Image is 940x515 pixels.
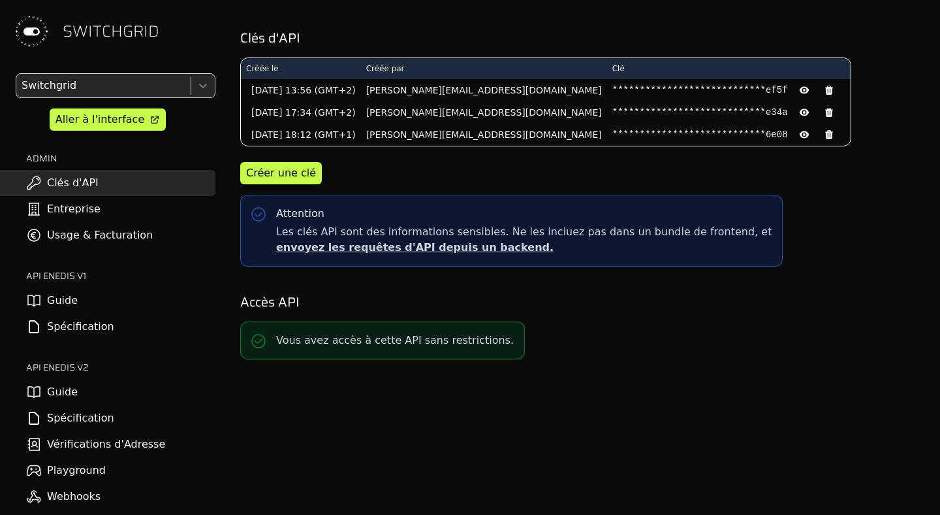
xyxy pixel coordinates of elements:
span: Les clés API sont des informations sensibles. Ne les incluez pas dans un bundle de frontend, et [276,224,772,256]
td: [DATE] 13:56 (GMT+2) [241,79,361,101]
img: Switchgrid Logo [10,10,52,52]
td: [DATE] 18:12 (GMT+1) [241,124,361,146]
div: Aller à l'interface [55,112,144,127]
h2: API ENEDIS v2 [26,361,215,374]
p: envoyez les requêtes d'API depuis un backend. [276,240,772,256]
td: [PERSON_NAME][EMAIL_ADDRESS][DOMAIN_NAME] [361,79,607,101]
th: Clé [607,58,851,79]
th: Créée le [241,58,361,79]
div: Créer une clé [246,165,316,181]
td: [PERSON_NAME][EMAIL_ADDRESS][DOMAIN_NAME] [361,124,607,146]
a: Aller à l'interface [50,108,166,131]
h2: ADMIN [26,152,215,165]
h2: Accès API [240,293,922,311]
td: [DATE] 17:34 (GMT+2) [241,101,361,124]
h2: Clés d'API [240,29,922,47]
th: Créée par [361,58,607,79]
span: SWITCHGRID [63,21,159,42]
button: Créer une clé [240,162,322,184]
td: [PERSON_NAME][EMAIL_ADDRESS][DOMAIN_NAME] [361,101,607,124]
div: Attention [276,206,324,222]
p: Vous avez accès à cette API sans restrictions. [276,333,514,348]
h2: API ENEDIS v1 [26,269,215,282]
